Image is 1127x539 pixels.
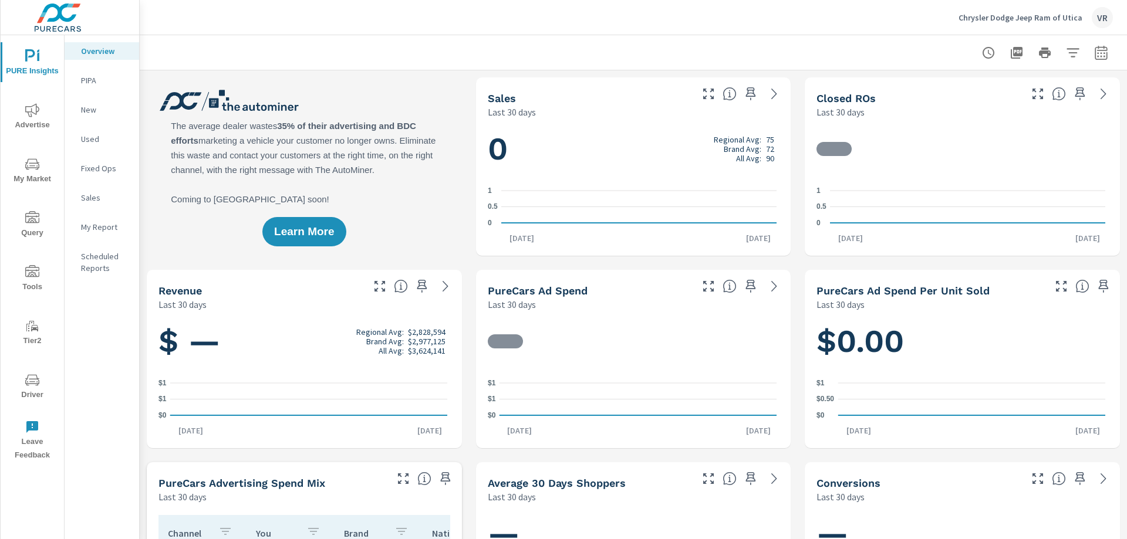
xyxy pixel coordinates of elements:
a: See more details in report [1094,84,1113,103]
span: Advertise [4,103,60,132]
span: Save this to your personalized report [741,277,760,296]
p: [DATE] [838,425,879,436]
span: Number of Repair Orders Closed by the selected dealership group over the selected time range. [So... [1052,87,1066,101]
a: See more details in report [1094,469,1113,488]
p: 72 [766,144,774,154]
h1: $ — [158,321,450,361]
h5: Conversions [816,477,880,489]
text: $0 [158,411,167,419]
p: Last 30 days [158,490,207,504]
p: Last 30 days [816,105,865,119]
p: Last 30 days [816,490,865,504]
span: Save this to your personalized report [413,277,431,296]
span: Save this to your personalized report [1094,277,1113,296]
span: Total sales revenue over the selected date range. [Source: This data is sourced from the dealer’s... [394,279,408,293]
span: Save this to your personalized report [741,469,760,488]
p: Last 30 days [158,297,207,311]
h5: Sales [488,92,516,104]
text: $1 [488,395,496,404]
p: Used [81,133,130,145]
span: PURE Insights [4,49,60,78]
a: See more details in report [765,469,784,488]
span: Number of vehicles sold by the dealership over the selected date range. [Source: This data is sou... [723,87,737,101]
p: [DATE] [499,425,540,436]
h5: Closed ROs [816,92,876,104]
p: New [81,104,130,116]
p: My Report [81,221,130,233]
span: Query [4,211,60,240]
h5: PureCars Advertising Spend Mix [158,477,325,489]
p: $3,624,141 [408,346,446,355]
button: Make Fullscreen [1052,277,1071,296]
p: Overview [81,45,130,57]
div: PIPA [65,72,139,89]
p: National [432,527,473,539]
button: Make Fullscreen [370,277,389,296]
div: VR [1092,7,1113,28]
a: See more details in report [765,84,784,103]
span: The number of dealer-specified goals completed by a visitor. [Source: This data is provided by th... [1052,472,1066,486]
span: Tier2 [4,319,60,348]
span: Leave Feedback [4,420,60,462]
p: Channel [168,527,209,539]
text: $1 [488,379,496,387]
div: nav menu [1,35,64,467]
text: 1 [488,187,492,195]
text: $0 [488,411,496,419]
p: You [256,527,297,539]
span: Save this to your personalized report [1071,84,1089,103]
span: Save this to your personalized report [741,84,760,103]
span: My Market [4,157,60,186]
p: Chrysler Dodge Jeep Ram of Utica [959,12,1082,23]
text: $1 [158,395,167,404]
p: All Avg: [736,154,761,163]
button: Learn More [262,217,346,246]
p: Regional Avg: [356,327,404,337]
p: Regional Avg: [714,135,761,144]
span: Total cost of media for all PureCars channels for the selected dealership group over the selected... [723,279,737,293]
p: PIPA [81,74,130,86]
button: Apply Filters [1061,41,1085,65]
button: Make Fullscreen [1028,84,1047,103]
p: 75 [766,135,774,144]
p: Last 30 days [488,297,536,311]
text: 0.5 [488,203,498,211]
h1: $0.00 [816,321,1108,361]
button: Make Fullscreen [394,469,413,488]
text: 0.5 [816,203,826,211]
span: Tools [4,265,60,294]
button: Print Report [1033,41,1057,65]
a: See more details in report [765,277,784,296]
button: Make Fullscreen [1028,469,1047,488]
span: Average cost of advertising per each vehicle sold at the dealer over the selected date range. The... [1075,279,1089,293]
text: 0 [816,219,821,227]
button: "Export Report to PDF" [1005,41,1028,65]
button: Make Fullscreen [699,469,718,488]
div: New [65,101,139,118]
h5: PureCars Ad Spend Per Unit Sold [816,284,990,297]
p: [DATE] [501,232,542,244]
div: My Report [65,218,139,236]
span: This table looks at how you compare to the amount of budget you spend per channel as opposed to y... [417,472,431,486]
p: $2,828,594 [408,327,446,337]
span: Save this to your personalized report [436,469,455,488]
div: Scheduled Reports [65,248,139,277]
p: Sales [81,192,130,204]
button: Make Fullscreen [699,84,718,103]
p: [DATE] [738,425,779,436]
p: Brand Avg: [366,337,404,346]
h1: 0 [488,129,780,169]
p: [DATE] [170,425,211,436]
button: Select Date Range [1089,41,1113,65]
div: Sales [65,189,139,206]
p: [DATE] [738,232,779,244]
p: Fixed Ops [81,162,130,174]
text: $1 [816,379,825,387]
text: 1 [816,187,821,195]
span: Learn More [274,226,334,237]
p: [DATE] [830,232,871,244]
p: Last 30 days [488,490,536,504]
p: Brand [344,527,385,539]
button: Make Fullscreen [699,277,718,296]
div: Fixed Ops [65,160,139,177]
